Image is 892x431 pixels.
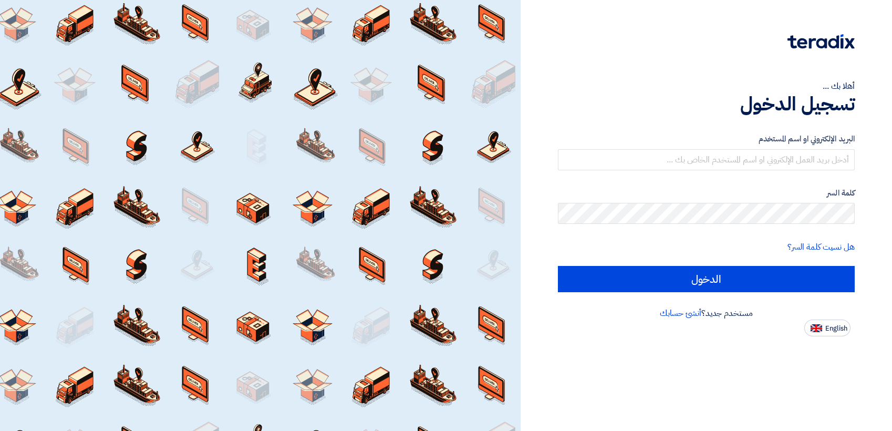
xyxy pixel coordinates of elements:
a: هل نسيت كلمة السر؟ [787,241,855,253]
label: كلمة السر [558,187,855,199]
img: en-US.png [811,324,822,332]
h1: تسجيل الدخول [558,93,855,116]
input: الدخول [558,266,855,292]
button: English [804,320,850,336]
span: English [825,325,847,332]
a: أنشئ حسابك [660,307,701,320]
div: أهلا بك ... [558,80,855,93]
div: مستخدم جديد؟ [558,307,855,320]
img: Teradix logo [787,34,855,49]
input: أدخل بريد العمل الإلكتروني او اسم المستخدم الخاص بك ... [558,149,855,170]
label: البريد الإلكتروني او اسم المستخدم [558,133,855,145]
